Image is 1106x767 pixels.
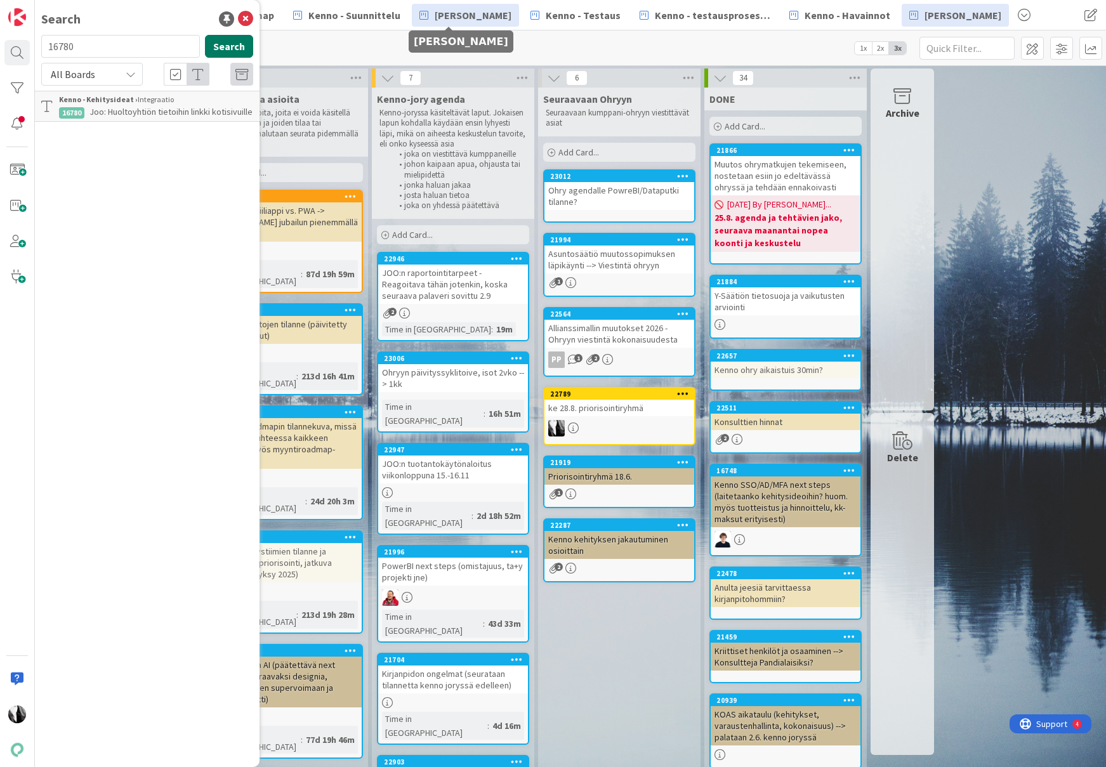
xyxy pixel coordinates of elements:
div: 21919 [544,457,694,468]
div: 19m [493,322,516,336]
p: Täällä on asioita, joita ei voida käsitellä yhdellä kertaa ja joiden tilaa tai kehittymistä halut... [213,108,360,149]
div: Priorisointiryhmä 18.6. [544,468,694,485]
li: jonka haluan jakaa [392,180,527,190]
div: 21994 [550,235,694,244]
div: Kenno kehityksen jakautuminen osioittain [544,531,694,559]
div: 23012 [550,172,694,181]
span: Add Card... [392,229,433,240]
span: Kenno-jory agenda [377,93,465,105]
a: 22332Kehitysroadmapin tilannekuva, missä mennään suhteessa kaikkeen (huomioi myös myyntiroadmap-a... [211,405,363,520]
div: 20939 [716,696,860,705]
div: 16748 [711,465,860,476]
span: Joo: Huoltoyhtiön tietoihin linkki kotisivuille [89,106,253,117]
div: 20939KOAS aikataulu (kehitykset, varaustenhallinta, kokonaisuus) --> palataan 2.6. kenno joryssä [711,695,860,745]
div: 22478 [716,569,860,578]
a: Kenno - Havainnot [782,4,898,27]
div: 15293 [218,192,362,201]
img: KV [8,705,26,723]
img: avatar [8,741,26,759]
div: Time in [GEOGRAPHIC_DATA] [216,487,305,515]
div: 22332Kehitysroadmapin tilannekuva, missä mennään suhteessa kaikkeen (huomioi myös myyntiroadmap-a... [212,407,362,469]
div: Integraatio [59,94,253,105]
a: Kenno - Suunnittelu [286,4,408,27]
div: 4 [66,5,69,15]
div: 22511 [716,403,860,412]
div: 15724Käyttöönottojen tilanne (päivitetty 4.8. aikataulut) [212,305,362,344]
div: 21996 [384,547,528,556]
div: 23012 [544,171,694,182]
span: [PERSON_NAME] [435,8,511,23]
div: 18671Tuotekehitystiimien tilanne ja firmatason priorisointi, jatkuva seuranta (syksy 2025) [212,532,362,582]
div: Kenno ohry aikaistuis 30min? [711,362,860,378]
div: Time in [GEOGRAPHIC_DATA] [382,400,484,428]
div: Kehitysroadmapin tilannekuva, missä mennään suhteessa kaikkeen (huomioi myös myyntiroadmap-ajatus) [212,418,362,469]
div: 15293 [212,191,362,202]
div: 77d 19h 46m [303,733,358,747]
div: Ohryyn päivityssyklitoive, isot 2vko --> 1kk [378,364,528,392]
input: Search for title... [41,35,200,58]
div: 22789 [550,390,694,398]
div: 22946JOO:n raportointitarpeet - Reagoitava tähän jotenkin, koska seuraava palaveri sovittu 2.9 [378,253,528,304]
div: Ohry agendalle PowreBI/Dataputki tilanne? [544,182,694,210]
div: 18671 [218,533,362,542]
div: 22564 [550,310,694,318]
div: Time in [GEOGRAPHIC_DATA] [382,610,483,638]
li: joka on viestittävä kumppaneille [392,149,527,159]
div: 16748 [716,466,860,475]
a: 21791Supervoima AI (päätettävä next stepit - seuraavaksi designia, perehtyminen supervoimaan ja d... [211,644,363,759]
div: 22564 [544,308,694,320]
span: [DATE] By [PERSON_NAME]... [727,198,831,211]
span: 2x [872,42,889,55]
div: 22789 [544,388,694,400]
a: 22478Anulta jeesiä tarvittaessa kirjanpitohommiin? [709,567,862,620]
div: 22946 [384,254,528,263]
div: 21919Priorisointiryhmä 18.6. [544,457,694,485]
div: 21866Muutos ohrymatkujen tekemiseen, nostetaan esiin jo edeltävässä ohryssä ja tehdään ennakoivasti [711,145,860,195]
b: Kenno - Kehitysideat › [59,95,138,104]
span: Seuraavaan Ohryyn [543,93,632,105]
div: Konsulttien hinnat [711,414,860,430]
span: : [487,719,489,733]
div: 22332 [218,408,362,417]
a: 21994Asuntosäätiö muutossopimuksen läpikäynti --> Viestintä ohryyn [543,233,695,297]
span: Support [27,2,58,17]
div: Asuntosäätiö muutossopimuksen läpikäynti --> Viestintä ohryyn [544,246,694,273]
div: Delete [887,450,918,465]
div: 15724 [218,306,362,315]
div: 21919 [550,458,694,467]
span: Kenno - Havainnot [805,8,890,23]
img: JS [382,589,398,606]
div: 22789ke 28.8. priorisointiryhmä [544,388,694,416]
div: 21704Kirjanpidon ongelmat (seurataan tilannetta kenno joryssä edelleen) [378,654,528,693]
span: : [491,322,493,336]
span: : [301,267,303,281]
div: 22657 [716,351,860,360]
div: 22332 [212,407,362,418]
div: 16h 51m [485,407,524,421]
div: 22511 [711,402,860,414]
img: MT [714,531,731,547]
div: Kirjanpidon ongelmat (seurataan tilannetta kenno joryssä edelleen) [378,665,528,693]
a: 22789ke 28.8. priorisointiryhmäKV [543,387,695,445]
span: 1 [555,488,563,497]
span: DONE [709,93,735,105]
span: 1 [555,277,563,285]
div: 21791 [212,645,362,657]
div: 2d 18h 52m [473,509,524,523]
div: JS [378,589,528,606]
div: 22287 [544,520,694,531]
a: 22657Kenno ohry aikaistuis 30min? [709,349,862,391]
div: 21791Supervoima AI (päätettävä next stepit - seuraavaksi designia, perehtyminen supervoimaan ja d... [212,645,362,707]
div: Y-Säätiön tietosuoja ja vaikutusten arviointi [711,287,860,315]
div: 213d 16h 41m [298,369,358,383]
div: 22903 [384,757,528,766]
div: 22947 [384,445,528,454]
div: 21704 [384,655,528,664]
div: 16780 [59,107,84,119]
a: 22946JOO:n raportointitarpeet - Reagoitava tähän jotenkin, koska seuraava palaveri sovittu 2.9Tim... [377,252,529,341]
div: PowerBI next steps (omistajuus, ta+y projekti jne) [378,558,528,586]
img: KV [548,420,565,436]
div: 21884 [711,276,860,287]
div: 22564Allianssimallin muutokset 2026 - Ohryyn viestintä kokonaisuudesta [544,308,694,348]
div: Time in [GEOGRAPHIC_DATA] [382,502,471,530]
